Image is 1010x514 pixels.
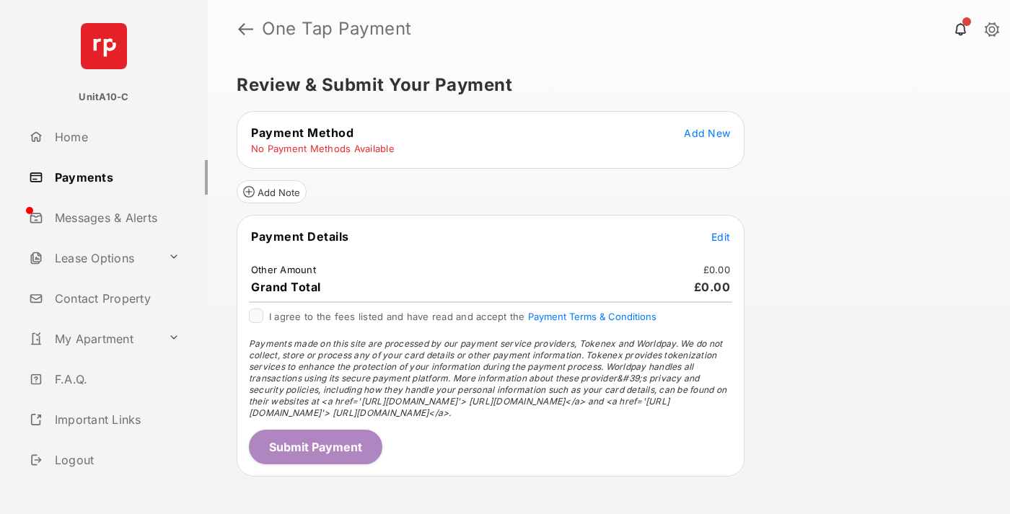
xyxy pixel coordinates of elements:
[23,362,208,396] a: F.A.Q.
[528,311,656,322] button: I agree to the fees listed and have read and accept the
[269,311,656,322] span: I agree to the fees listed and have read and accept the
[79,90,128,105] p: UnitA10-C
[23,200,208,235] a: Messages & Alerts
[251,280,321,294] span: Grand Total
[23,322,162,356] a: My Apartment
[23,120,208,154] a: Home
[703,263,731,276] td: £0.00
[237,76,970,94] h5: Review & Submit Your Payment
[684,125,730,140] button: Add New
[23,160,208,195] a: Payments
[249,338,726,418] span: Payments made on this site are processed by our payment service providers, Tokenex and Worldpay. ...
[23,281,208,316] a: Contact Property
[237,180,307,203] button: Add Note
[711,229,730,244] button: Edit
[23,241,162,275] a: Lease Options
[684,127,730,139] span: Add New
[262,20,412,37] strong: One Tap Payment
[249,430,382,464] button: Submit Payment
[23,402,185,437] a: Important Links
[250,142,395,155] td: No Payment Methods Available
[694,280,731,294] span: £0.00
[81,23,127,69] img: svg+xml;base64,PHN2ZyB4bWxucz0iaHR0cDovL3d3dy53My5vcmcvMjAwMC9zdmciIHdpZHRoPSI2NCIgaGVpZ2h0PSI2NC...
[23,443,208,477] a: Logout
[250,263,317,276] td: Other Amount
[251,125,353,140] span: Payment Method
[251,229,349,244] span: Payment Details
[711,231,730,243] span: Edit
